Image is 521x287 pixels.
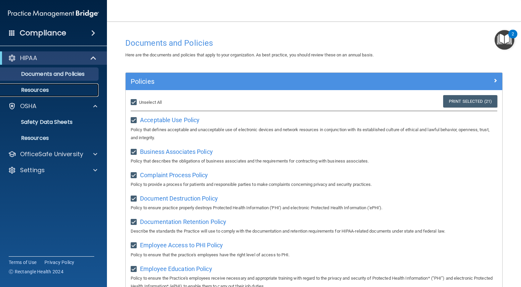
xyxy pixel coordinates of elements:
[131,78,403,85] h5: Policies
[20,54,37,62] p: HIPAA
[495,30,514,50] button: Open Resource Center, 2 new notifications
[140,218,226,225] span: Documentation Retention Policy
[131,181,497,189] p: Policy to provide a process for patients and responsible parties to make complaints concerning pr...
[140,148,213,155] span: Business Associates Policy
[443,95,497,107] a: Print Selected (21)
[8,7,99,20] img: PMB logo
[140,195,218,202] span: Document Destruction Policy
[4,119,96,125] p: Safety Data Sheets
[44,259,75,266] a: Privacy Policy
[8,102,97,110] a: OSHA
[8,54,97,62] a: HIPAA
[4,135,96,141] p: Resources
[140,116,200,123] span: Acceptable Use Policy
[20,28,66,38] h4: Compliance
[140,242,223,249] span: Employee Access to PHI Policy
[140,172,208,179] span: Complaint Process Policy
[131,76,497,87] a: Policies
[4,87,96,93] p: Resources
[8,150,97,158] a: OfficeSafe University
[20,150,83,158] p: OfficeSafe University
[131,157,497,165] p: Policy that describes the obligations of business associates and the requirements for contracting...
[131,100,138,105] input: Unselect All
[131,204,497,212] p: Policy to ensure practice properly destroys Protected Health Information ('PHI') and electronic P...
[125,52,374,57] span: Here are the documents and policies that apply to your organization. As best practice, you should...
[9,268,63,275] span: Ⓒ Rectangle Health 2024
[9,259,36,266] a: Terms of Use
[131,126,497,142] p: Policy that defines acceptable and unacceptable use of electronic devices and network resources i...
[20,102,37,110] p: OSHA
[20,166,45,174] p: Settings
[131,227,497,235] p: Describe the standards the Practice will use to comply with the documentation and retention requi...
[8,166,97,174] a: Settings
[139,100,162,105] span: Unselect All
[125,39,503,47] h4: Documents and Policies
[512,34,514,43] div: 2
[131,251,497,259] p: Policy to ensure that the practice's employees have the right level of access to PHI.
[488,241,513,266] iframe: Drift Widget Chat Controller
[4,71,96,77] p: Documents and Policies
[140,265,212,272] span: Employee Education Policy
